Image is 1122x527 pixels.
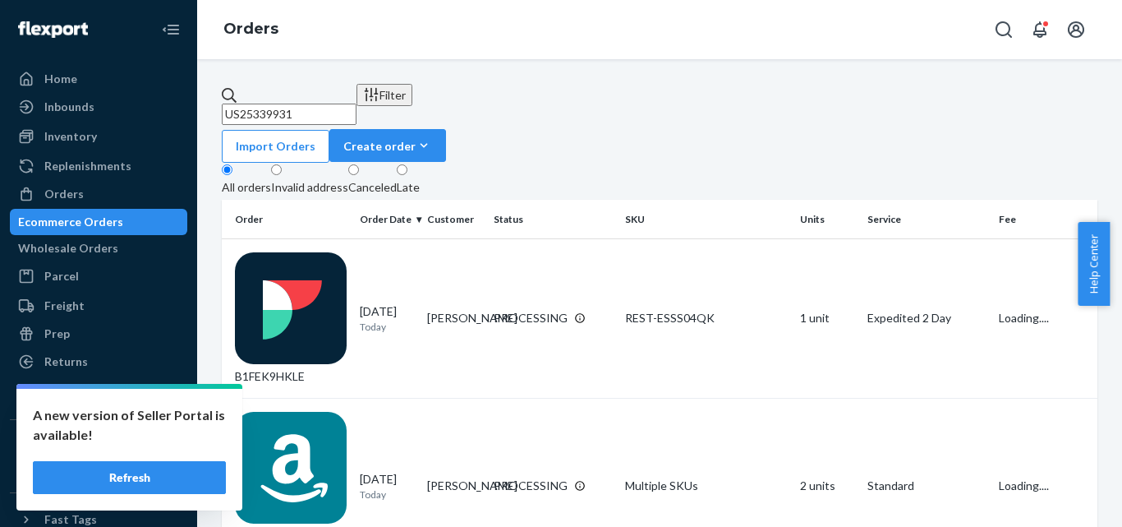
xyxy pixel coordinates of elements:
[494,478,568,494] div: PROCESSING
[18,240,118,257] div: Wholesale Orders
[861,200,992,239] th: Service
[1078,222,1110,306] button: Help Center
[44,128,97,145] div: Inventory
[10,235,187,261] a: Wholesale Orders
[44,186,84,202] div: Orders
[1023,13,1056,46] button: Open notifications
[1060,13,1092,46] button: Open account menu
[397,164,407,175] input: Late
[222,179,271,196] div: All orders
[10,321,187,347] a: Prep
[421,239,488,399] td: [PERSON_NAME]
[222,130,329,163] button: Import Orders
[363,86,406,104] div: Filter
[44,383,99,400] div: Reporting
[329,129,446,162] button: Create order
[10,181,187,207] a: Orders
[618,200,793,239] th: SKU
[10,153,187,179] a: Replenishments
[793,239,861,399] td: 1 unit
[18,214,123,230] div: Ecommerce Orders
[271,179,348,196] div: Invalid address
[44,298,85,314] div: Freight
[10,66,187,92] a: Home
[867,478,986,494] p: Standard
[487,200,618,239] th: Status
[44,71,77,87] div: Home
[10,433,187,460] button: Integrations
[33,405,226,445] p: A new version of Seller Portal is available!
[793,200,861,239] th: Units
[10,123,187,150] a: Inventory
[10,349,187,375] a: Returns
[10,209,187,235] a: Ecommerce Orders
[992,239,1097,399] td: Loading....
[222,104,356,125] input: Search orders
[360,303,414,334] div: [DATE]
[222,164,232,175] input: All orders
[271,164,282,175] input: Invalid address
[360,488,414,502] p: Today
[10,293,187,319] a: Freight
[360,471,414,502] div: [DATE]
[154,13,187,46] button: Close Navigation
[44,326,70,342] div: Prep
[44,158,131,174] div: Replenishments
[494,310,568,326] div: PROCESSING
[44,354,88,370] div: Returns
[222,200,353,239] th: Order
[10,263,187,289] a: Parcel
[397,179,420,196] div: Late
[360,320,414,334] p: Today
[343,137,432,155] div: Create order
[44,268,79,284] div: Parcel
[987,13,1020,46] button: Open Search Box
[18,21,88,38] img: Flexport logo
[625,310,787,326] div: REST-ESSS04QK
[210,6,292,53] ol: breadcrumbs
[44,99,94,115] div: Inbounds
[10,378,187,404] a: Reporting
[427,212,481,226] div: Customer
[356,84,412,106] button: Filter
[348,164,359,175] input: Canceled
[992,200,1097,239] th: Fee
[223,20,278,38] a: Orders
[867,310,986,326] p: Expedited 2 Day
[235,252,347,385] div: B1FEK9HKLE
[10,466,187,486] a: Add Integration
[353,200,421,239] th: Order Date
[33,461,226,494] button: Refresh
[10,94,187,120] a: Inbounds
[348,179,397,196] div: Canceled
